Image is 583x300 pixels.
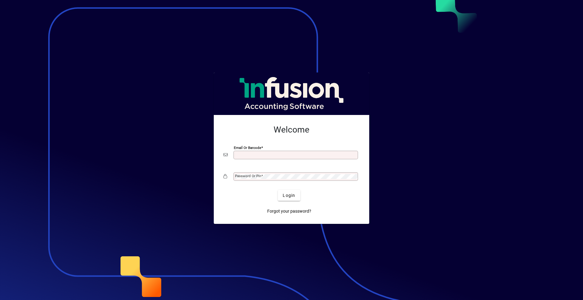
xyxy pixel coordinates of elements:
[223,125,360,135] h2: Welcome
[265,206,314,217] a: Forgot your password?
[235,174,261,178] mat-label: Password or Pin
[267,208,311,214] span: Forgot your password?
[278,190,300,201] button: Login
[283,192,295,199] span: Login
[234,146,261,150] mat-label: Email or Barcode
